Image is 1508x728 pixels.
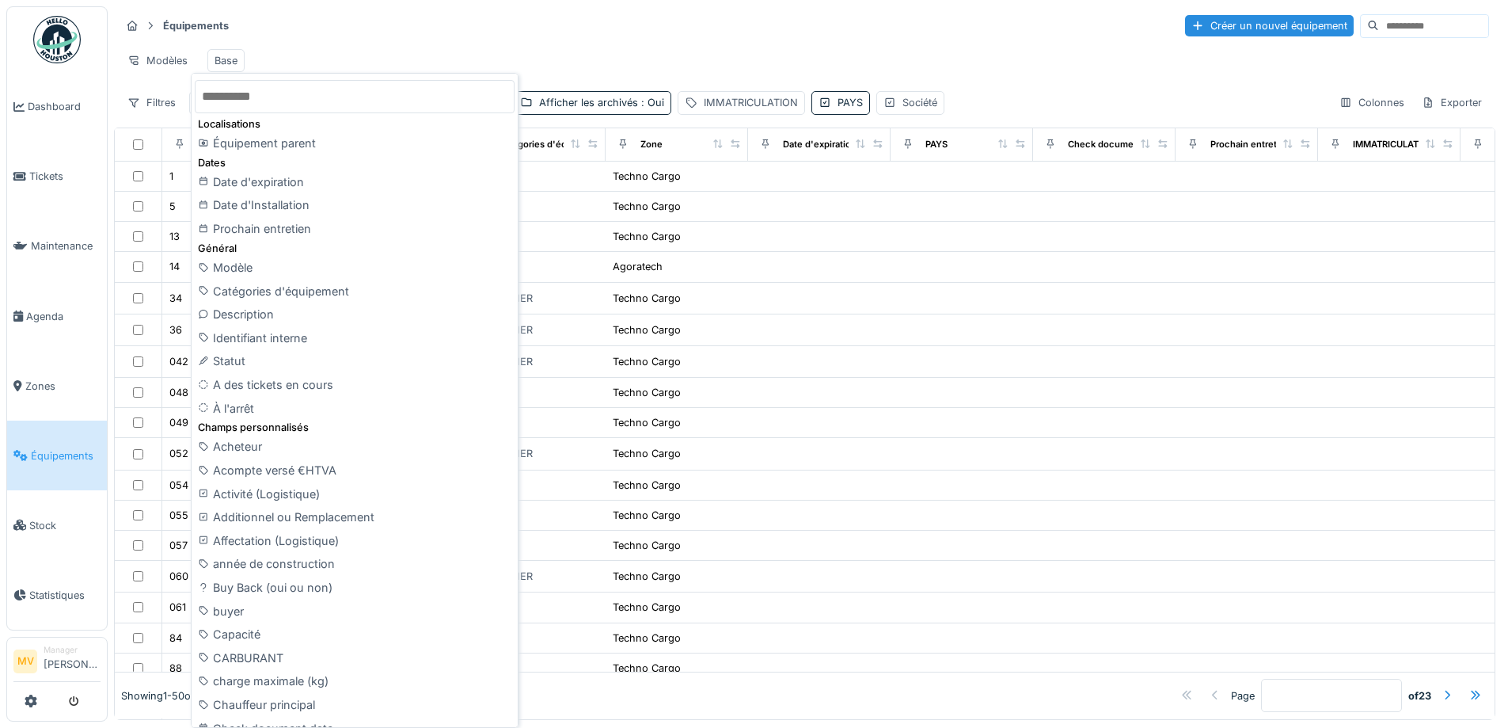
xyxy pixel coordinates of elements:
[169,415,188,430] div: 049
[1068,138,1164,151] div: Check document date
[169,322,182,337] div: 36
[195,256,515,280] div: Modèle
[31,238,101,253] span: Maintenance
[902,95,937,110] div: Société
[157,18,235,33] strong: Équipements
[29,588,101,603] span: Statistiques
[195,303,515,326] div: Description
[13,650,37,673] li: MV
[613,446,681,461] div: Techno Cargo
[613,415,681,430] div: Techno Cargo
[195,669,515,693] div: charge maximale (kg)
[1353,138,1435,151] div: IMMATRICULATION
[195,420,515,435] div: Champs personnalisés
[195,397,515,421] div: À l'arrêt
[31,448,101,463] span: Équipements
[613,508,681,523] div: Techno Cargo
[120,49,195,72] div: Modèles
[195,116,515,131] div: Localisations
[169,538,188,553] div: 057
[613,169,681,184] div: Techno Cargo
[121,688,213,703] div: Showing 1 - 50 of 1118
[169,631,182,646] div: 84
[195,170,515,194] div: Date d'expiration
[169,600,186,615] div: 061
[195,217,515,241] div: Prochain entretien
[195,459,515,482] div: Acompte versé €HTVA
[498,138,608,151] div: Catégories d'équipement
[195,131,515,155] div: Équipement parent
[613,569,681,584] div: Techno Cargo
[613,259,663,274] div: Agoratech
[613,661,681,676] div: Techno Cargo
[1185,15,1354,36] div: Créer un nouvel équipement
[613,478,681,493] div: Techno Cargo
[195,529,515,553] div: Affectation (Logistique)
[1231,688,1255,703] div: Page
[613,229,681,244] div: Techno Cargo
[613,631,681,646] div: Techno Cargo
[195,505,515,529] div: Additionnel ou Remplacement
[195,482,515,506] div: Activité (Logistique)
[613,600,681,615] div: Techno Cargo
[169,661,182,676] div: 88
[195,280,515,303] div: Catégories d'équipement
[195,373,515,397] div: A des tickets en cours
[195,693,515,717] div: Chauffeur principal
[1210,138,1290,151] div: Prochain entretien
[704,95,798,110] div: IMMATRICULATION
[28,99,101,114] span: Dashboard
[195,435,515,459] div: Acheteur
[1332,91,1411,114] div: Colonnes
[539,95,664,110] div: Afficher les archivés
[25,379,101,394] span: Zones
[195,646,515,670] div: CARBURANT
[640,138,663,151] div: Zone
[169,446,188,461] div: 052
[195,241,515,256] div: Général
[613,385,681,400] div: Techno Cargo
[169,478,188,493] div: 054
[613,354,681,369] div: Techno Cargo
[195,193,515,217] div: Date d'Installation
[33,16,81,63] img: Badge_color-CXgf-gQk.svg
[44,644,101,656] div: Manager
[783,138,857,151] div: Date d'expiration
[613,538,681,553] div: Techno Cargo
[29,169,101,184] span: Tickets
[169,259,180,274] div: 14
[838,95,863,110] div: PAYS
[169,569,188,584] div: 060
[44,644,101,678] li: [PERSON_NAME]
[215,53,237,68] div: Base
[169,354,188,369] div: 042
[169,199,176,214] div: 5
[195,155,515,170] div: Dates
[613,322,681,337] div: Techno Cargo
[613,291,681,306] div: Techno Cargo
[195,576,515,600] div: Buy Back (oui ou non)
[195,600,515,623] div: buyer
[195,623,515,646] div: Capacité
[26,309,101,324] span: Agenda
[169,291,182,306] div: 34
[169,169,173,184] div: 1
[29,518,101,533] span: Stock
[925,138,948,151] div: PAYS
[613,199,681,214] div: Techno Cargo
[169,229,180,244] div: 13
[195,552,515,576] div: année de construction
[1408,688,1431,703] strong: of 23
[195,349,515,373] div: Statut
[169,508,188,523] div: 055
[120,91,183,114] div: Filtres
[638,97,664,109] span: : Oui
[169,385,188,400] div: 048
[195,326,515,350] div: Identifiant interne
[1415,91,1489,114] div: Exporter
